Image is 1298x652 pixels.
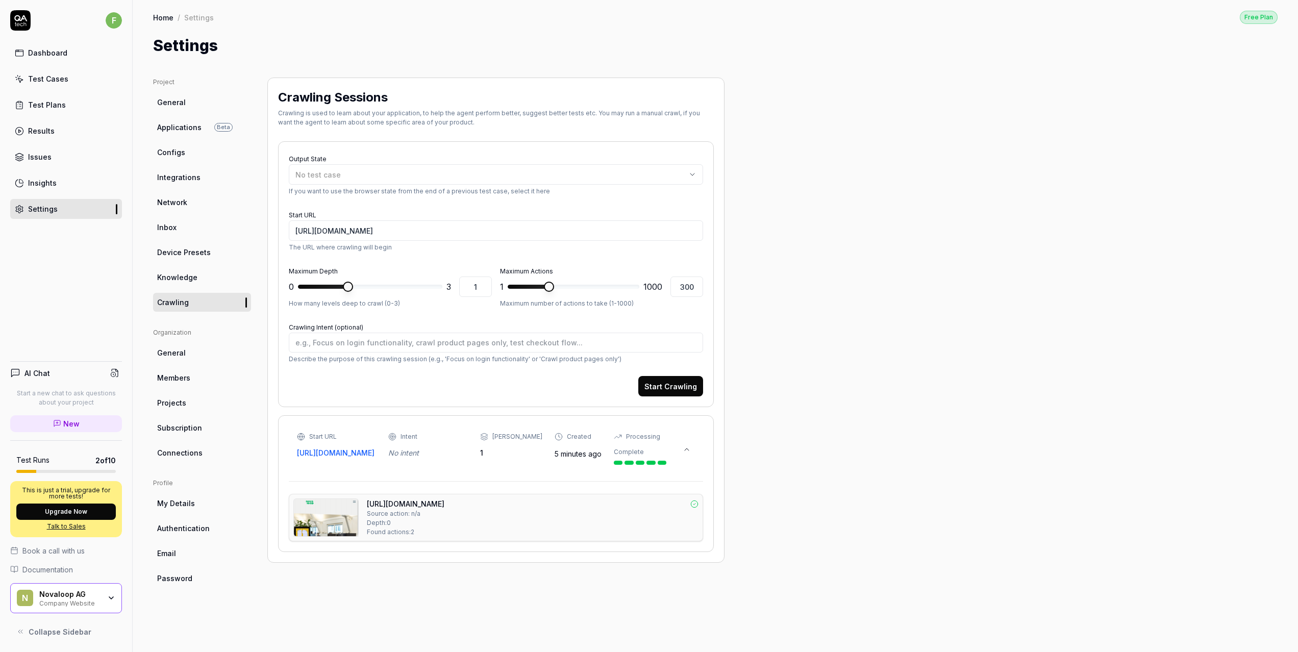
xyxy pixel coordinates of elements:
a: Connections [153,443,251,462]
a: Password [153,569,251,588]
div: Created [567,432,591,441]
label: Start URL [289,211,316,219]
label: Maximum Depth [289,267,338,275]
a: Issues [10,147,122,167]
span: Projects [157,397,186,408]
a: Device Presets [153,243,251,262]
button: Free Plan [1240,10,1278,24]
div: Settings [28,204,58,214]
div: Test Plans [28,99,66,110]
span: My Details [157,498,195,509]
div: Dashboard [28,47,67,58]
div: Complete [614,447,644,457]
span: General [157,347,186,358]
a: Inbox [153,218,251,237]
div: Results [28,126,55,136]
span: Subscription [157,422,202,433]
span: Documentation [22,564,73,575]
h1: Settings [153,34,218,57]
p: The URL where crawling will begin [289,243,703,252]
span: 1000 [643,281,662,293]
a: Crawling [153,293,251,312]
span: Crawling [157,297,189,308]
a: Documentation [10,564,122,575]
p: This is just a trial, upgrade for more tests! [16,487,116,499]
a: ApplicationsBeta [153,118,251,137]
div: Intent [401,432,417,441]
a: My Details [153,494,251,513]
div: Processing [626,432,660,441]
span: Members [157,372,190,383]
a: Dashboard [10,43,122,63]
p: Start a new chat to ask questions about your project [10,389,122,407]
div: Test Cases [28,73,68,84]
button: f [106,10,122,31]
a: Authentication [153,519,251,538]
button: Start Crawling [638,376,703,396]
a: Knowledge [153,268,251,287]
div: Project [153,78,251,87]
a: Results [10,121,122,141]
span: 2 of 10 [95,455,116,466]
span: Knowledge [157,272,197,283]
a: Test Plans [10,95,122,115]
a: Talk to Sales [16,522,116,531]
a: Home [153,12,173,22]
div: 1 [480,447,542,458]
span: Depth: 0 [367,518,391,528]
span: Inbox [157,222,177,233]
span: New [63,418,80,429]
span: Email [157,548,176,559]
div: Start URL [309,432,337,441]
span: Authentication [157,523,210,534]
a: Email [153,544,251,563]
span: Collapse Sidebar [29,626,91,637]
a: Projects [153,393,251,412]
a: Integrations [153,168,251,187]
div: Profile [153,479,251,488]
div: Issues [28,152,52,162]
div: Organization [153,328,251,337]
label: Maximum Actions [500,267,553,275]
p: How many levels deep to crawl (0-3) [289,299,492,308]
span: N [17,590,33,606]
h4: AI Chat [24,368,50,379]
a: Test Cases [10,69,122,89]
span: 3 [446,281,451,293]
span: No test case [295,170,341,179]
div: No intent [388,447,467,458]
div: Insights [28,178,57,188]
label: Output State [289,155,327,163]
a: Subscription [153,418,251,437]
p: Maximum number of actions to take (1-1000) [500,299,703,308]
span: Source action: n/a [367,509,420,518]
div: Company Website [39,598,101,607]
label: Crawling Intent (optional) [289,323,363,331]
span: Book a call with us [22,545,85,556]
h2: Crawling Sessions [278,88,388,107]
div: Settings [184,12,214,22]
span: Connections [157,447,203,458]
input: https://novaloop.ch [289,220,703,241]
a: Settings [10,199,122,219]
div: Crawling is used to learn about your application, to help the agent perform better, suggest bette... [278,109,714,127]
a: New [10,415,122,432]
div: Novaloop AG [39,590,101,599]
a: Members [153,368,251,387]
button: NNovaloop AGCompany Website [10,583,122,614]
time: 5 minutes ago [555,449,602,458]
span: Configs [157,147,185,158]
p: If you want to use the browser state from the end of a previous test case, select it here [289,187,703,196]
a: Network [153,193,251,212]
button: Upgrade Now [16,504,116,520]
button: Collapse Sidebar [10,621,122,642]
span: Password [157,573,192,584]
a: [URL][DOMAIN_NAME] [297,447,376,458]
span: 1 [500,281,504,293]
span: Found actions: 2 [367,528,414,537]
div: / [178,12,180,22]
span: 0 [289,281,294,293]
button: No test case [289,164,703,185]
div: [PERSON_NAME] [492,432,542,441]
